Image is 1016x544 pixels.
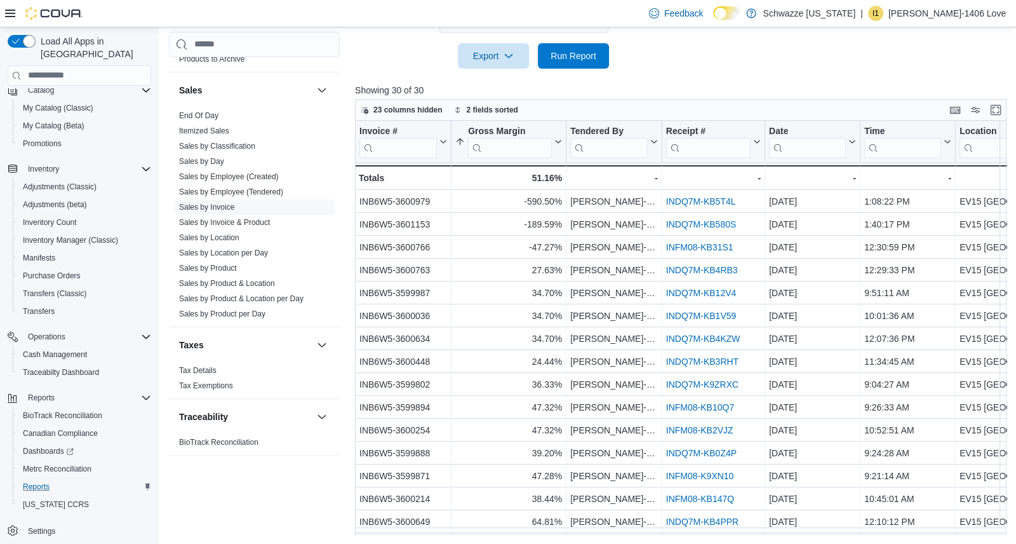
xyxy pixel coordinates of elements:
[23,390,151,405] span: Reports
[359,354,447,369] div: INB6W5-3600448
[769,423,856,438] div: [DATE]
[23,390,60,405] button: Reports
[23,329,151,344] span: Operations
[13,135,156,153] button: Promotions
[18,426,103,441] a: Canadian Compliance
[455,354,562,369] div: 24.44%
[179,217,270,228] span: Sales by Invoice & Product
[769,491,856,507] div: [DATE]
[570,217,658,232] div: [PERSON_NAME]-1406 Love
[570,308,658,323] div: [PERSON_NAME]-3518 [PERSON_NAME]
[18,250,60,266] a: Manifests
[18,444,151,459] span: Dashboards
[570,491,658,507] div: [PERSON_NAME]-1406 Love
[359,240,447,255] div: INB6W5-3600766
[455,262,562,278] div: 27.63%
[666,219,736,229] a: INDQ7M-KB580S
[455,400,562,415] div: 47.32%
[13,117,156,135] button: My Catalog (Beta)
[179,309,265,319] span: Sales by Product per Day
[455,468,562,484] div: 47.28%
[455,125,562,158] button: Gross Margin
[23,235,118,245] span: Inventory Manager (Classic)
[769,354,856,369] div: [DATE]
[359,514,447,529] div: INB6W5-3600649
[570,125,648,158] div: Tendered By
[18,426,151,441] span: Canadian Compliance
[465,43,521,69] span: Export
[359,125,437,158] div: Invoice #
[455,514,562,529] div: 64.81%
[864,194,951,209] div: 1:08:22 PM
[968,102,983,118] button: Display options
[468,125,552,137] div: Gross Margin
[769,125,846,137] div: Date
[179,126,229,135] a: Itemized Sales
[455,377,562,392] div: 36.33%
[23,103,93,113] span: My Catalog (Classic)
[314,409,330,425] button: Traceability
[179,54,244,64] span: Products to Archive
[28,393,55,403] span: Reports
[18,347,151,362] span: Cash Management
[169,363,340,398] div: Taxes
[179,203,234,212] a: Sales by Invoice
[769,331,856,346] div: [DATE]
[18,304,60,319] a: Transfers
[864,354,951,369] div: 11:34:45 AM
[23,524,60,539] a: Settings
[23,161,64,177] button: Inventory
[23,289,86,299] span: Transfers (Classic)
[455,445,562,461] div: 39.20%
[666,517,739,527] a: INDQ7M-KB4PPR
[359,491,447,507] div: INB6W5-3600214
[179,438,258,447] a: BioTrack Reconciliation
[179,339,312,351] button: Taxes
[666,125,751,158] div: Receipt # URL
[769,400,856,415] div: [DATE]
[864,445,951,461] div: 9:24:28 AM
[179,187,283,196] a: Sales by Employee (Tendered)
[18,215,82,230] a: Inventory Count
[179,381,233,390] a: Tax Exemptions
[864,308,951,323] div: 10:01:36 AM
[359,423,447,438] div: INB6W5-3600254
[864,514,951,529] div: 12:10:12 PM
[179,411,312,423] button: Traceability
[666,242,733,252] a: INFM08-KB31S1
[179,172,279,182] span: Sales by Employee (Created)
[551,50,596,62] span: Run Report
[179,233,239,243] span: Sales by Location
[570,240,658,255] div: [PERSON_NAME]-1406 Love
[359,400,447,415] div: INB6W5-3599894
[864,423,951,438] div: 10:52:51 AM
[23,139,62,149] span: Promotions
[18,268,151,283] span: Purchase Orders
[179,157,224,166] a: Sales by Day
[570,125,648,137] div: Tendered By
[864,285,951,301] div: 9:51:11 AM
[644,1,708,26] a: Feedback
[179,111,218,121] span: End Of Day
[769,377,856,392] div: [DATE]
[458,43,529,69] button: Export
[13,407,156,425] button: BioTrack Reconciliation
[18,118,151,133] span: My Catalog (Beta)
[868,6,883,21] div: Isaac-1406 Love
[769,285,856,301] div: [DATE]
[18,365,151,380] span: Traceabilty Dashboard
[872,6,879,21] span: I1
[179,294,304,304] span: Sales by Product & Location per Day
[13,425,156,442] button: Canadian Compliance
[23,306,55,316] span: Transfers
[13,346,156,364] button: Cash Management
[179,111,218,120] a: End Of Day
[13,196,156,214] button: Adjustments (beta)
[666,265,738,275] a: INDQ7M-KB4RB3
[455,491,562,507] div: 38.44%
[570,285,658,301] div: [PERSON_NAME]-3518 [PERSON_NAME]
[179,55,244,64] a: Products to Archive
[18,347,92,362] a: Cash Management
[359,125,447,158] button: Invoice #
